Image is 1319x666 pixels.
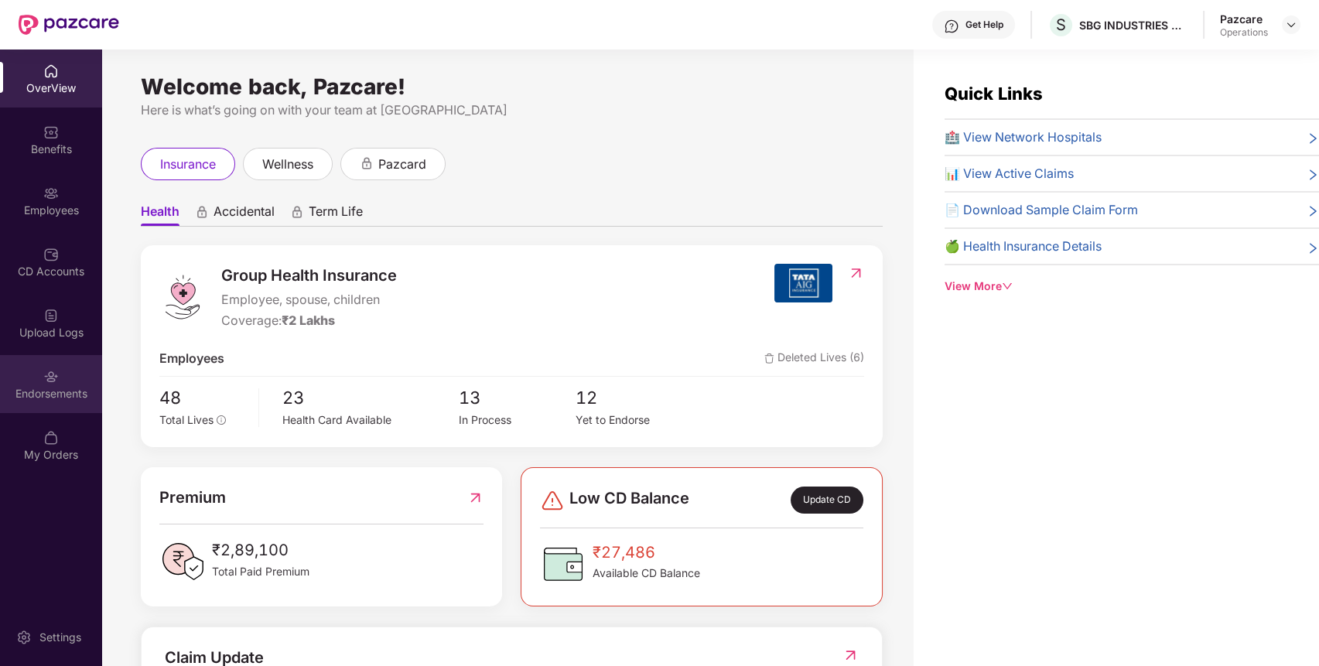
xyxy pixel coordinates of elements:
img: svg+xml;base64,PHN2ZyBpZD0iSG9tZSIgeG1sbnM9Imh0dHA6Ly93d3cudzMub3JnLzIwMDAvc3ZnIiB3aWR0aD0iMjAiIG... [43,63,59,79]
div: animation [290,205,304,219]
span: Available CD Balance [593,565,700,582]
div: Yet to Endorse [576,412,693,429]
div: Settings [35,630,86,645]
img: svg+xml;base64,PHN2ZyBpZD0iU2V0dGluZy0yMHgyMCIgeG1sbnM9Imh0dHA6Ly93d3cudzMub3JnLzIwMDAvc3ZnIiB3aW... [16,630,32,645]
span: Group Health Insurance [221,264,397,288]
span: ₹27,486 [593,541,700,565]
div: Operations [1220,26,1268,39]
span: 13 [458,384,576,412]
img: svg+xml;base64,PHN2ZyBpZD0iRW1wbG95ZWVzIiB4bWxucz0iaHR0cDovL3d3dy53My5vcmcvMjAwMC9zdmciIHdpZHRoPS... [43,186,59,201]
span: info-circle [217,415,226,425]
span: Premium [159,486,226,510]
span: Health [141,203,179,226]
img: logo [159,274,206,320]
img: svg+xml;base64,PHN2ZyBpZD0iRW5kb3JzZW1lbnRzIiB4bWxucz0iaHR0cDovL3d3dy53My5vcmcvMjAwMC9zdmciIHdpZH... [43,369,59,384]
span: Term Life [309,203,363,226]
div: Health Card Available [282,412,459,429]
span: 📄 Download Sample Claim Form [945,200,1138,220]
div: In Process [458,412,576,429]
span: S [1056,15,1066,34]
div: View More [945,278,1319,295]
div: animation [360,156,374,170]
span: Accidental [214,203,275,226]
span: down [1002,281,1013,292]
span: Low CD Balance [569,487,689,514]
span: Employee, spouse, children [221,290,397,309]
img: svg+xml;base64,PHN2ZyBpZD0iSGVscC0zMngzMiIgeG1sbnM9Imh0dHA6Ly93d3cudzMub3JnLzIwMDAvc3ZnIiB3aWR0aD... [944,19,959,34]
span: 12 [576,384,693,412]
span: 48 [159,384,248,412]
img: RedirectIcon [848,265,864,281]
div: Update CD [791,487,863,514]
img: svg+xml;base64,PHN2ZyBpZD0iRHJvcGRvd24tMzJ4MzIiIHhtbG5zPSJodHRwOi8vd3d3LnczLm9yZy8yMDAwL3N2ZyIgd2... [1285,19,1297,31]
span: 🏥 View Network Hospitals [945,128,1102,147]
span: Quick Links [945,84,1043,104]
span: insurance [160,155,216,174]
div: Pazcare [1220,12,1268,26]
span: 📊 View Active Claims [945,164,1074,183]
img: svg+xml;base64,PHN2ZyBpZD0iTXlfT3JkZXJzIiBkYXRhLW5hbWU9Ik15IE9yZGVycyIgeG1sbnM9Imh0dHA6Ly93d3cudz... [43,430,59,446]
span: wellness [262,155,313,174]
span: ₹2,89,100 [212,538,309,562]
div: animation [195,205,209,219]
img: New Pazcare Logo [19,15,119,35]
span: ₹2 Lakhs [282,313,335,328]
span: pazcard [378,155,426,174]
img: deleteIcon [764,353,774,364]
span: right [1307,203,1319,220]
img: RedirectIcon [467,486,484,510]
span: right [1307,131,1319,147]
img: svg+xml;base64,PHN2ZyBpZD0iQmVuZWZpdHMiIHhtbG5zPSJodHRwOi8vd3d3LnczLm9yZy8yMDAwL3N2ZyIgd2lkdGg9Ij... [43,125,59,140]
img: PaidPremiumIcon [159,538,206,585]
span: right [1307,240,1319,256]
img: RedirectIcon [842,647,859,663]
span: Deleted Lives (6) [764,349,864,368]
span: Total Paid Premium [212,563,309,580]
div: Get Help [965,19,1003,31]
img: CDBalanceIcon [540,541,586,587]
span: right [1307,167,1319,183]
div: Here is what’s going on with your team at [GEOGRAPHIC_DATA] [141,101,883,120]
span: Employees [159,349,224,368]
span: 23 [282,384,459,412]
div: Coverage: [221,311,397,330]
span: 🍏 Health Insurance Details [945,237,1102,256]
img: svg+xml;base64,PHN2ZyBpZD0iQ0RfQWNjb3VudHMiIGRhdGEtbmFtZT0iQ0QgQWNjb3VudHMiIHhtbG5zPSJodHRwOi8vd3... [43,247,59,262]
img: svg+xml;base64,PHN2ZyBpZD0iRGFuZ2VyLTMyeDMyIiB4bWxucz0iaHR0cDovL3d3dy53My5vcmcvMjAwMC9zdmciIHdpZH... [540,488,565,513]
div: SBG INDUSTRIES PRIVATE LIMITED [1079,18,1187,32]
span: Total Lives [159,413,214,426]
img: insurerIcon [774,264,832,302]
img: svg+xml;base64,PHN2ZyBpZD0iVXBsb2FkX0xvZ3MiIGRhdGEtbmFtZT0iVXBsb2FkIExvZ3MiIHhtbG5zPSJodHRwOi8vd3... [43,308,59,323]
div: Welcome back, Pazcare! [141,80,883,93]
